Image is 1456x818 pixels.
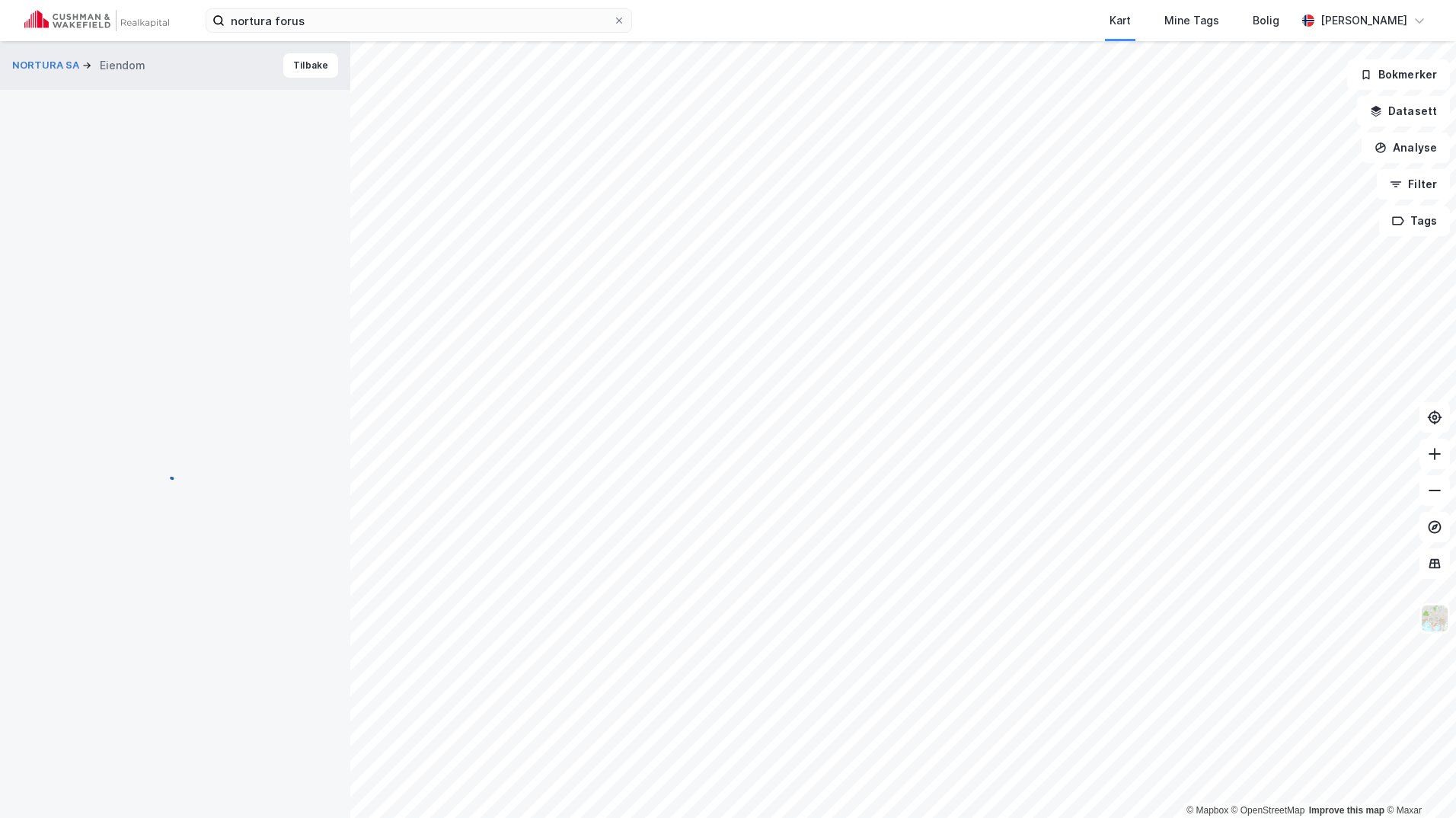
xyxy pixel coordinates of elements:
[163,457,187,481] img: spinner.a6d8c91a73a9ac5275cf975e30b51cfb.svg
[1377,169,1450,200] button: Filter
[24,10,169,31] img: cushman-wakefield-realkapital-logo.202ea83816669bd177139c58696a8fa1.svg
[1362,133,1450,163] button: Analyse
[1186,805,1228,816] a: Mapbox
[283,53,338,78] button: Tilbake
[1347,59,1450,90] button: Bokmerker
[1309,805,1384,816] a: Improve this map
[1420,604,1449,633] img: Z
[1357,96,1450,126] button: Datasett
[1379,206,1450,236] button: Tags
[1110,11,1131,30] div: Kart
[1380,745,1456,818] div: Kontrollprogram for chat
[1380,745,1456,818] iframe: Chat Widget
[12,58,82,73] button: NORTURA SA
[100,56,145,75] div: Eiendom
[1164,11,1219,30] div: Mine Tags
[1253,11,1279,30] div: Bolig
[225,9,613,32] input: Søk på adresse, matrikkel, gårdeiere, leietakere eller personer
[1231,805,1305,816] a: OpenStreetMap
[1320,11,1407,30] div: [PERSON_NAME]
